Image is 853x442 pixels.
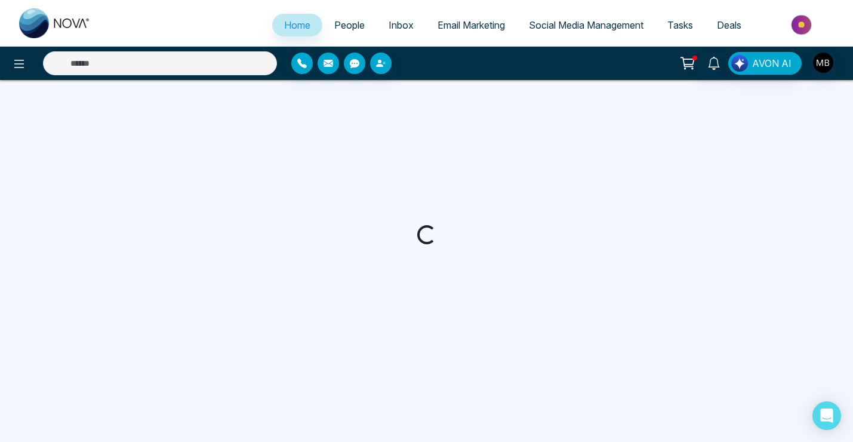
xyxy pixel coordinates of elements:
a: Tasks [655,14,705,36]
span: People [334,19,365,31]
button: AVON AI [728,52,802,75]
a: Inbox [377,14,426,36]
img: Lead Flow [731,55,748,72]
a: Deals [705,14,753,36]
span: Tasks [667,19,693,31]
a: Social Media Management [517,14,655,36]
img: Nova CRM Logo [19,8,91,38]
a: Home [272,14,322,36]
span: Social Media Management [529,19,643,31]
img: Market-place.gif [759,11,846,38]
a: Email Marketing [426,14,517,36]
span: Home [284,19,310,31]
a: People [322,14,377,36]
span: Deals [717,19,741,31]
span: AVON AI [752,56,792,70]
div: Open Intercom Messenger [812,401,841,430]
span: Email Marketing [438,19,505,31]
span: Inbox [389,19,414,31]
img: User Avatar [813,53,833,73]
